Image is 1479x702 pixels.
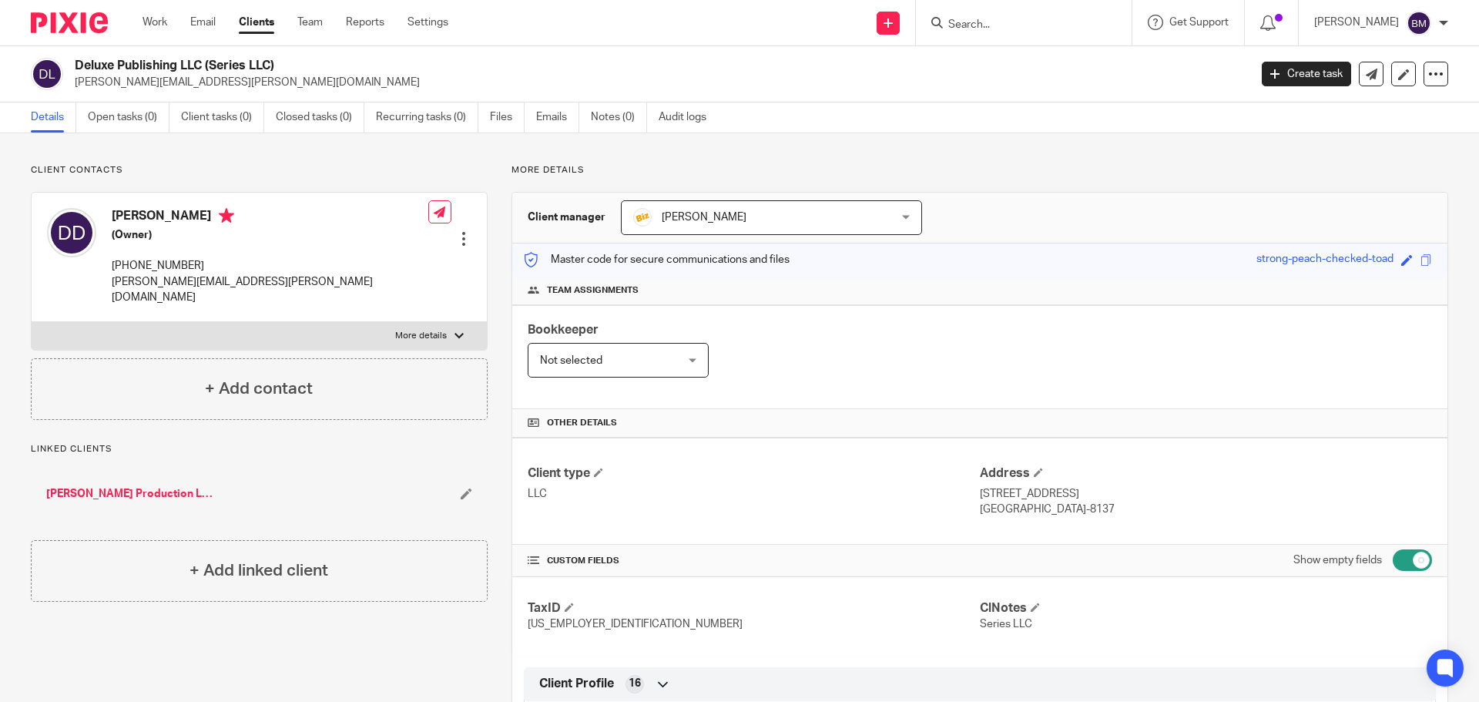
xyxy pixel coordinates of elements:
h2: Deluxe Publishing LLC (Series LLC) [75,58,1006,74]
p: More details [511,164,1448,176]
span: Series LLC [980,619,1032,630]
h4: + Add contact [205,377,313,401]
p: [PERSON_NAME][EMAIL_ADDRESS][PERSON_NAME][DOMAIN_NAME] [75,75,1239,90]
p: LLC [528,486,980,502]
span: Get Support [1169,17,1229,28]
h4: CUSTOM FIELDS [528,555,980,567]
span: 16 [629,676,641,691]
a: Create task [1262,62,1351,86]
span: [US_EMPLOYER_IDENTIFICATION_NUMBER] [528,619,743,630]
h4: [PERSON_NAME] [112,208,428,227]
i: Primary [219,208,234,223]
p: [PERSON_NAME] [1314,15,1399,30]
p: [PERSON_NAME][EMAIL_ADDRESS][PERSON_NAME][DOMAIN_NAME] [112,274,428,306]
a: Settings [407,15,448,30]
p: Master code for secure communications and files [524,252,790,267]
span: Not selected [540,355,602,366]
p: Client contacts [31,164,488,176]
a: Files [490,102,525,133]
a: Client tasks (0) [181,102,264,133]
h4: Client type [528,465,980,482]
img: svg%3E [1407,11,1431,35]
h4: Address [980,465,1432,482]
span: Client Profile [539,676,614,692]
a: Email [190,15,216,30]
h3: Client manager [528,210,605,225]
img: svg%3E [47,208,96,257]
a: Team [297,15,323,30]
a: Closed tasks (0) [276,102,364,133]
h4: ClNotes [980,600,1432,616]
img: siteIcon.png [633,208,652,227]
a: Audit logs [659,102,718,133]
input: Search [947,18,1085,32]
h4: TaxID [528,600,980,616]
span: [PERSON_NAME] [662,212,746,223]
label: Show empty fields [1293,553,1382,568]
a: Open tasks (0) [88,102,169,133]
a: Details [31,102,76,133]
a: Emails [536,102,579,133]
a: Reports [346,15,384,30]
p: [STREET_ADDRESS] [980,486,1432,502]
h5: (Owner) [112,227,428,243]
a: Clients [239,15,274,30]
a: Work [143,15,167,30]
p: More details [395,330,447,342]
h4: + Add linked client [189,559,328,583]
a: [PERSON_NAME] Production LLC (Series LLC) [46,486,216,502]
p: [GEOGRAPHIC_DATA]-8137 [980,502,1432,517]
a: Recurring tasks (0) [376,102,478,133]
span: Other details [547,417,617,429]
img: svg%3E [31,58,63,90]
img: Pixie [31,12,108,33]
div: strong-peach-checked-toad [1256,251,1393,269]
span: Bookkeeper [528,324,599,336]
p: Linked clients [31,443,488,455]
span: Team assignments [547,284,639,297]
p: [PHONE_NUMBER] [112,258,428,274]
a: Notes (0) [591,102,647,133]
